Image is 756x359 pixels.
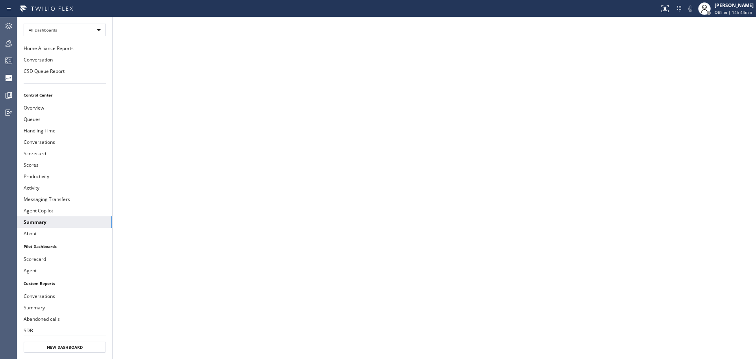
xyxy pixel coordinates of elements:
[715,2,754,9] div: [PERSON_NAME]
[17,205,112,216] button: Agent Copilot
[17,265,112,276] button: Agent
[715,9,752,15] span: Offline | 14h 44min
[17,148,112,159] button: Scorecard
[24,24,106,36] div: All Dashboards
[17,290,112,302] button: Conversations
[17,302,112,313] button: Summary
[17,193,112,205] button: Messaging Transfers
[685,3,696,14] button: Mute
[17,113,112,125] button: Queues
[17,136,112,148] button: Conversations
[17,241,112,251] li: Pilot Dashboards
[17,65,112,77] button: CSD Queue Report
[17,182,112,193] button: Activity
[17,171,112,182] button: Productivity
[17,43,112,54] button: Home Alliance Reports
[17,278,112,288] li: Custom Reports
[17,216,112,228] button: Summary
[17,125,112,136] button: Handling Time
[17,253,112,265] button: Scorecard
[113,17,756,359] iframe: dashboard_9f6bb337dffe
[17,159,112,171] button: Scores
[17,102,112,113] button: Overview
[17,313,112,325] button: Abandoned calls
[17,54,112,65] button: Conversation
[17,325,112,336] button: SDB
[17,228,112,239] button: About
[17,90,112,100] li: Control Center
[24,342,106,353] button: New Dashboard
